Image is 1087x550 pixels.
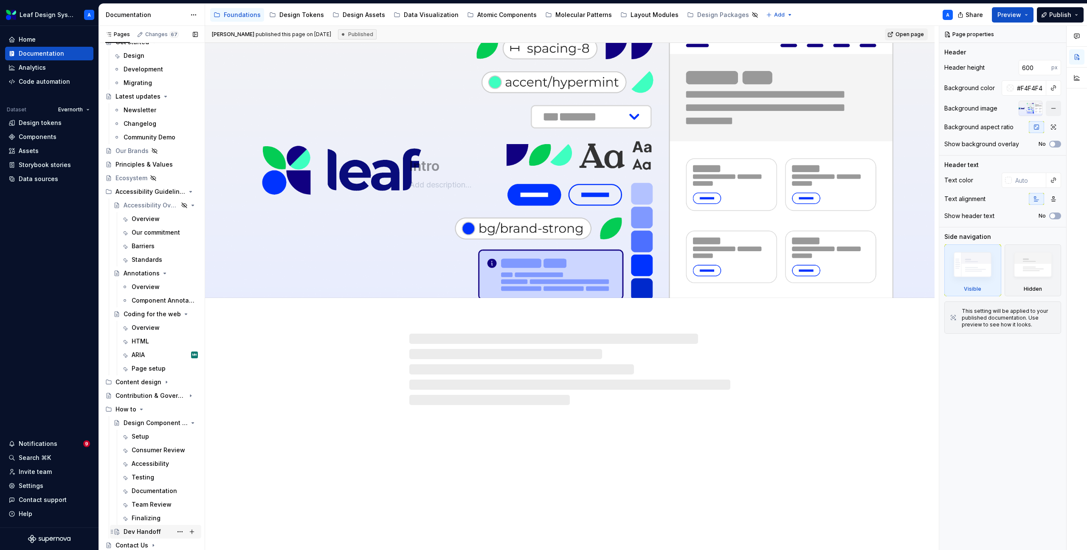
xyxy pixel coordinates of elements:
a: Consumer Review [118,443,201,457]
div: Visible [964,286,981,292]
a: Atomic Components [464,8,540,22]
div: Header text [944,161,979,169]
div: Accessibility Guidelines [115,187,186,196]
button: Search ⌘K [5,451,93,465]
div: Page tree [210,6,762,23]
div: How to [115,405,136,414]
div: Design Assets [343,11,385,19]
a: Team Review [118,498,201,511]
div: A [946,11,949,18]
button: Publish [1037,7,1084,23]
div: Changes [145,31,179,38]
div: Invite team [19,468,52,476]
div: Help [19,510,32,518]
a: Data sources [5,172,93,186]
label: No [1039,213,1046,219]
div: Assets [19,147,39,155]
div: Hidden [1024,286,1042,292]
div: Dev Handoff [124,527,161,536]
span: Add [774,11,785,18]
div: HTML [132,337,149,346]
div: Development [124,65,163,74]
a: Invite team [5,465,93,479]
div: Annotations [124,269,160,278]
div: Principles & Values [115,160,173,169]
div: Ecosystem [115,174,147,182]
div: Design tokens [19,119,62,127]
div: Standards [132,255,162,264]
div: Setup [132,432,149,441]
input: Auto [1014,80,1046,96]
button: Leaf Design SystemA [2,6,97,24]
div: MH [192,351,197,359]
a: Coding for the web [110,307,201,321]
a: Setup [118,430,201,443]
a: Standards [118,253,201,266]
div: Search ⌘K [19,454,51,462]
div: Leaf Design System [20,11,74,19]
span: published this page on [DATE] [212,31,331,38]
div: Overview [132,283,160,291]
div: Latest updates [115,92,161,101]
a: Migrating [110,76,201,90]
div: Header [944,48,966,57]
img: 6e787e26-f4c0-4230-8924-624fe4a2d214.png [6,10,16,20]
div: Overview [132,323,160,332]
div: Show background overlay [944,140,1019,148]
div: Hidden [1005,244,1062,296]
div: Contact Us [115,541,148,550]
div: Analytics [19,63,46,72]
div: Accessibility [132,459,169,468]
div: Consumer Review [132,446,185,454]
a: Components [5,130,93,144]
a: Documentation [5,47,93,60]
div: Text alignment [944,195,986,203]
span: Preview [997,11,1021,19]
a: Overview [118,212,201,226]
div: Coding for the web [124,310,181,318]
a: Dev Handoff [110,525,201,539]
a: Ecosystem [102,171,201,185]
a: Overview [118,321,201,335]
input: Auto [1012,173,1046,188]
div: Migrating [124,79,152,87]
div: Data Visualization [404,11,459,19]
div: Published [338,29,377,40]
a: Accessibility Overview [110,198,201,212]
div: Design [124,51,144,60]
button: Help [5,507,93,521]
a: Analytics [5,61,93,74]
a: Home [5,33,93,46]
a: Barriers [118,239,201,253]
div: Content design [115,378,161,386]
a: Our Brands [102,144,201,158]
div: Documentation [132,487,177,495]
span: Open page [896,31,924,38]
div: Page setup [132,364,166,373]
div: Testing [132,473,154,482]
div: Documentation [19,49,64,58]
div: Team Review [132,500,172,509]
a: Annotations [110,266,201,280]
div: Components [19,133,56,141]
a: Accessibility [118,457,201,471]
a: Testing [118,471,201,484]
a: Data Visualization [390,8,462,22]
a: Component Annotations [118,294,201,307]
a: Design Packages [684,8,762,22]
span: Publish [1049,11,1071,19]
div: Overview [132,215,160,223]
a: Changelog [110,117,201,130]
label: No [1039,141,1046,147]
div: Molecular Patterns [555,11,612,19]
a: Community Demo [110,130,201,144]
div: Show header text [944,212,994,220]
a: ARIAMH [118,348,201,362]
a: Foundations [210,8,264,22]
div: Changelog [124,119,156,128]
div: Contribution & Governance [115,391,186,400]
button: Add [763,9,795,21]
a: Page setup [118,362,201,375]
div: A [87,11,91,18]
div: Background color [944,84,995,92]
